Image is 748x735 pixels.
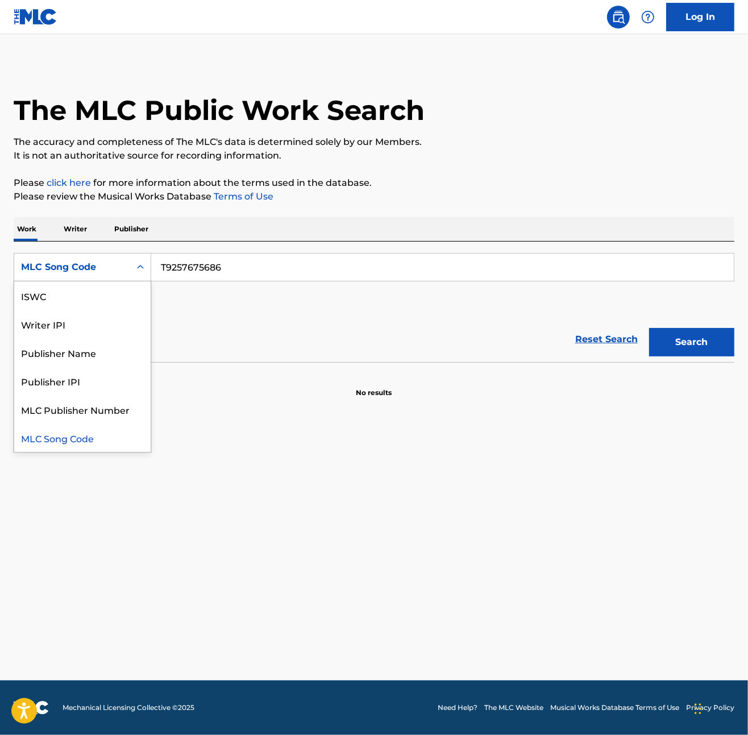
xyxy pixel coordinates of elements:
a: Musical Works Database Terms of Use [550,703,679,713]
a: Reset Search [570,327,643,352]
div: MLC Song Code [14,423,151,452]
img: search [612,10,625,24]
div: ISWC [14,281,151,310]
form: Search Form [14,253,734,362]
a: Privacy Policy [686,703,734,713]
p: The accuracy and completeness of The MLC's data is determined solely by our Members. [14,135,734,149]
p: Work [14,217,40,241]
p: Writer [60,217,90,241]
a: Log In [666,3,734,31]
button: Search [649,328,734,356]
a: click here [47,177,91,188]
span: Mechanical Licensing Collective © 2025 [63,703,194,713]
a: Terms of Use [211,191,273,202]
div: Writer IPI [14,310,151,338]
p: Publisher [111,217,152,241]
p: Please for more information about the terms used in the database. [14,176,734,190]
div: Drag [695,692,701,726]
img: help [641,10,655,24]
p: Please review the Musical Works Database [14,190,734,204]
p: No results [356,374,392,398]
div: MLC Publisher Number [14,395,151,423]
div: Publisher Name [14,338,151,367]
div: Help [637,6,659,28]
div: Publisher IPI [14,367,151,395]
iframe: Chat Widget [691,680,748,735]
img: logo [14,701,49,715]
p: It is not an authoritative source for recording information. [14,149,734,163]
a: The MLC Website [484,703,543,713]
img: MLC Logo [14,9,57,25]
a: Need Help? [438,703,477,713]
a: Public Search [607,6,630,28]
div: MLC Song Code [21,260,123,274]
h1: The MLC Public Work Search [14,93,425,127]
